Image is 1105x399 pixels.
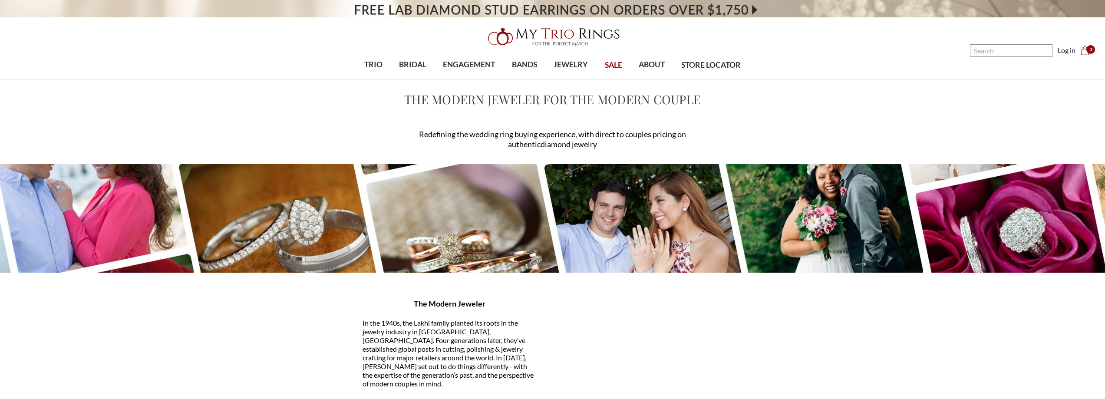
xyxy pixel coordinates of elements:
a: JEWELRY [545,51,596,79]
span: diamond jewelry [541,139,597,149]
button: submenu toggle [647,79,656,80]
a: BRIDAL [391,51,435,79]
button: submenu toggle [465,79,473,80]
a: ABOUT [630,51,673,79]
span: SALE [605,59,622,71]
span: TRIO [364,59,383,70]
button: submenu toggle [567,79,575,80]
a: Cart with 0 items [1081,45,1095,56]
span: In the 1940s, the Lakhi family planted its roots in the jewelry industry in [GEOGRAPHIC_DATA], [G... [363,319,534,388]
h1: The Modern Jeweler for the Modern Couple [245,90,860,109]
span: BRIDAL [399,59,426,70]
span: ENGAGEMENT [443,59,495,70]
a: SALE [596,51,630,79]
a: STORE LOCATOR [673,51,749,79]
span: ABOUT [639,59,665,70]
a: My Trio Rings [320,23,785,51]
a: Log in [1058,45,1075,56]
svg: cart.cart_preview [1081,46,1089,55]
input: Search [970,44,1052,57]
img: My Trio Rings [483,23,622,51]
a: ENGAGEMENT [435,51,503,79]
button: submenu toggle [369,79,378,80]
span: Redefining the wedding ring buying experience, with direct to couples pricing on authentic [419,129,686,149]
span: The Modern Jeweler [414,299,485,308]
button: submenu toggle [409,79,417,80]
span: 3 [1086,45,1095,54]
a: TRIO [356,51,391,79]
span: STORE LOCATOR [681,59,741,71]
a: BANDS [504,51,545,79]
button: submenu toggle [520,79,529,80]
span: JEWELRY [554,59,588,70]
span: BANDS [512,59,537,70]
